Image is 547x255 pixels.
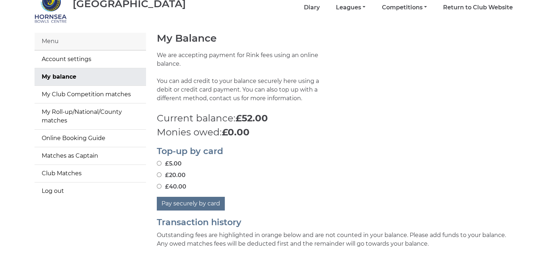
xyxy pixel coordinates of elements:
a: My Roll-up/National/County matches [35,103,146,129]
a: Online Booking Guide [35,130,146,147]
strong: £52.00 [236,112,268,124]
h2: Top-up by card [157,147,513,156]
a: Return to Club Website [443,4,513,11]
a: My balance [35,68,146,85]
p: Outstanding fees are highlighted in orange below and are not counted in your balance. Please add ... [157,231,513,248]
h1: My Balance [157,33,513,44]
a: Club Matches [35,165,146,182]
div: Menu [35,33,146,50]
a: My Club Competition matches [35,86,146,103]
p: Current balance: [157,111,513,125]
input: £5.00 [157,161,161,166]
a: Log out [35,182,146,200]
a: Account settings [35,51,146,68]
button: Pay securely by card [157,197,225,210]
strong: £0.00 [222,126,250,138]
input: £20.00 [157,172,161,177]
a: Competitions [382,4,427,11]
label: £40.00 [157,182,186,191]
label: £5.00 [157,159,182,168]
a: Leagues [336,4,365,11]
p: Monies owed: [157,125,513,139]
label: £20.00 [157,171,186,180]
h2: Transaction history [157,218,513,227]
input: £40.00 [157,184,161,189]
a: Diary [304,4,320,11]
p: We are accepting payment for Rink fees using an online balance. You can add credit to your balanc... [157,51,329,111]
a: Matches as Captain [35,147,146,164]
